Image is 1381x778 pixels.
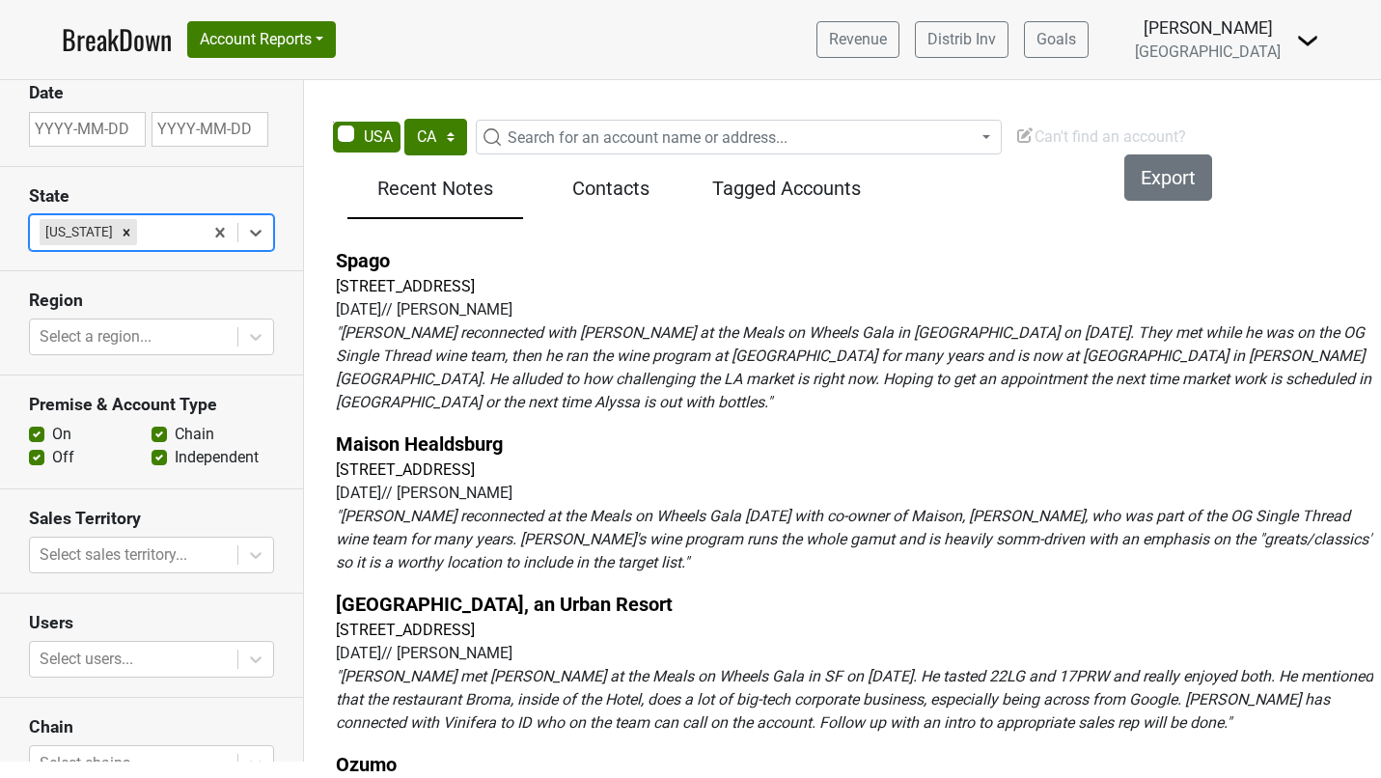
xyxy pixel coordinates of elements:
[1135,42,1281,61] span: [GEOGRAPHIC_DATA]
[336,642,1373,665] div: [DATE] // [PERSON_NAME]
[1015,125,1035,145] img: Edit
[336,249,390,272] a: Spago
[336,432,503,456] a: Maison Healdsburg
[357,177,513,200] h5: Recent Notes
[1124,154,1212,201] button: Export
[508,128,787,147] span: Search for an account name or address...
[1024,21,1089,58] a: Goals
[336,753,397,776] a: Ozumo
[29,83,274,103] h3: Date
[175,423,214,446] label: Chain
[336,323,1371,411] em: " [PERSON_NAME] reconnected with [PERSON_NAME] at the Meals on Wheels Gala in [GEOGRAPHIC_DATA] o...
[29,509,274,529] h3: Sales Territory
[336,277,475,295] a: [STREET_ADDRESS]
[175,446,259,469] label: Independent
[336,667,1373,732] em: " [PERSON_NAME] met [PERSON_NAME] at the Meals on Wheels Gala in SF on [DATE]. He tasted 22LG and...
[40,219,116,244] div: [US_STATE]
[336,621,475,639] a: [STREET_ADDRESS]
[62,19,172,60] a: BreakDown
[29,395,274,415] h3: Premise & Account Type
[29,291,274,311] h3: Region
[1015,127,1186,146] span: Can't find an account?
[336,482,1373,505] div: [DATE] // [PERSON_NAME]
[29,186,274,207] h3: State
[336,507,1373,571] em: " [PERSON_NAME] reconnected at the Meals on Wheels Gala [DATE] with co-owner of Maison, [PERSON_N...
[116,219,137,244] div: Remove California
[152,112,268,147] input: YYYY-MM-DD
[29,717,274,737] h3: Chain
[708,177,865,200] h5: Tagged Accounts
[1296,29,1319,52] img: Dropdown Menu
[336,593,673,616] a: [GEOGRAPHIC_DATA], an Urban Resort
[533,177,689,200] h5: Contacts
[187,21,336,58] button: Account Reports
[1135,15,1281,41] div: [PERSON_NAME]
[29,613,274,633] h3: Users
[52,423,71,446] label: On
[336,460,475,479] a: [STREET_ADDRESS]
[816,21,899,58] a: Revenue
[29,112,146,147] input: YYYY-MM-DD
[915,21,1008,58] a: Distrib Inv
[52,446,74,469] label: Off
[336,298,1373,321] div: [DATE] // [PERSON_NAME]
